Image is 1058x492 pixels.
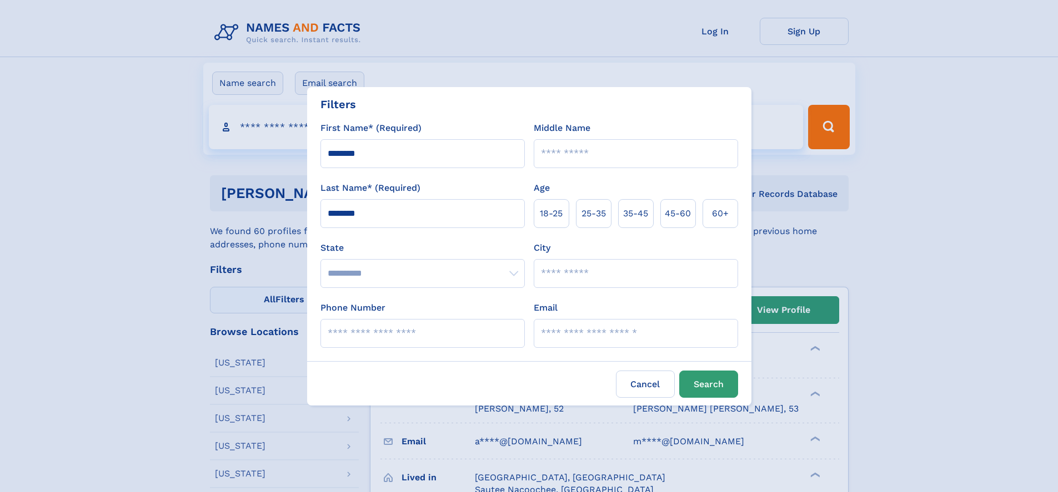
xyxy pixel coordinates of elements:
label: City [534,241,550,255]
label: Cancel [616,371,675,398]
label: Age [534,181,550,195]
span: 25‑35 [581,207,606,220]
span: 18‑25 [540,207,563,220]
label: Middle Name [534,121,590,135]
span: 45‑60 [665,207,691,220]
button: Search [679,371,738,398]
label: Last Name* (Required) [320,181,420,195]
label: Email [534,301,558,315]
div: Filters [320,96,356,113]
label: Phone Number [320,301,385,315]
span: 35‑45 [623,207,648,220]
span: 60+ [712,207,729,220]
label: State [320,241,525,255]
label: First Name* (Required) [320,121,422,135]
